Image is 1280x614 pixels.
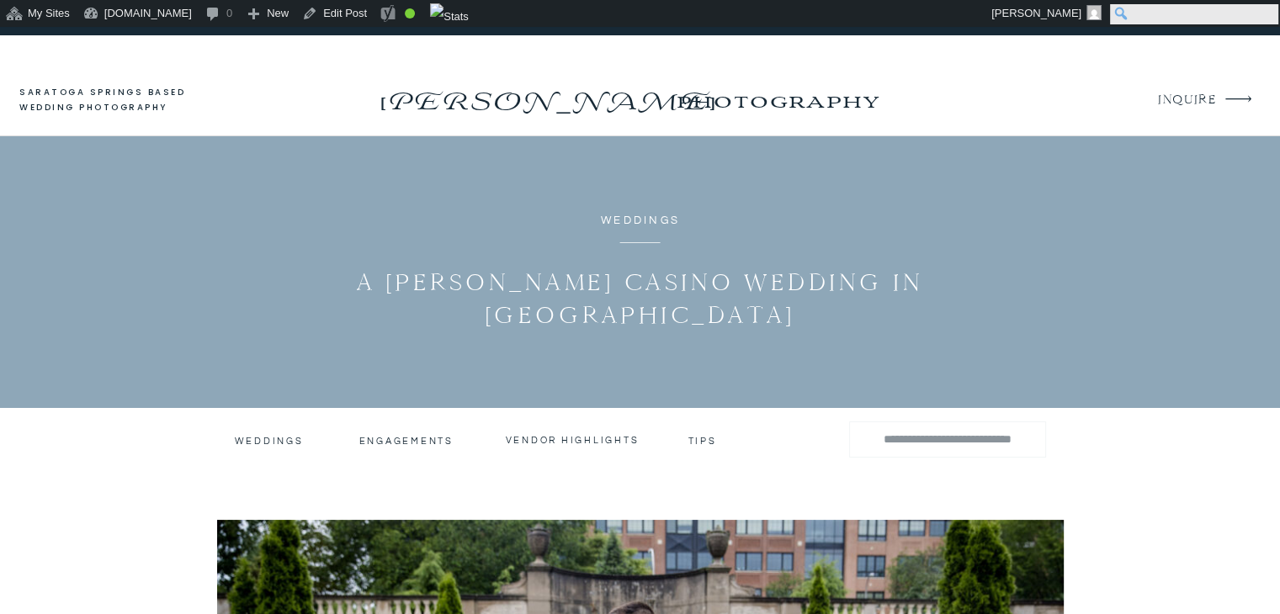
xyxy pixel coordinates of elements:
a: engagements [359,435,458,447]
a: photography [643,77,911,124]
a: INQUIRE [1158,89,1214,112]
a: Weddings [601,214,680,226]
span: [PERSON_NAME] [991,7,1081,19]
div: Good [405,8,415,19]
img: Views over 48 hours. Click for more Jetpack Stats. [430,3,469,30]
a: saratoga springs based wedding photography [19,85,217,116]
a: Weddings [235,435,301,447]
h1: A [PERSON_NAME] Casino Wedding in [GEOGRAPHIC_DATA] [344,266,937,331]
a: vendor highlights [506,434,640,446]
a: tips [688,435,720,443]
a: [PERSON_NAME] [375,82,718,109]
